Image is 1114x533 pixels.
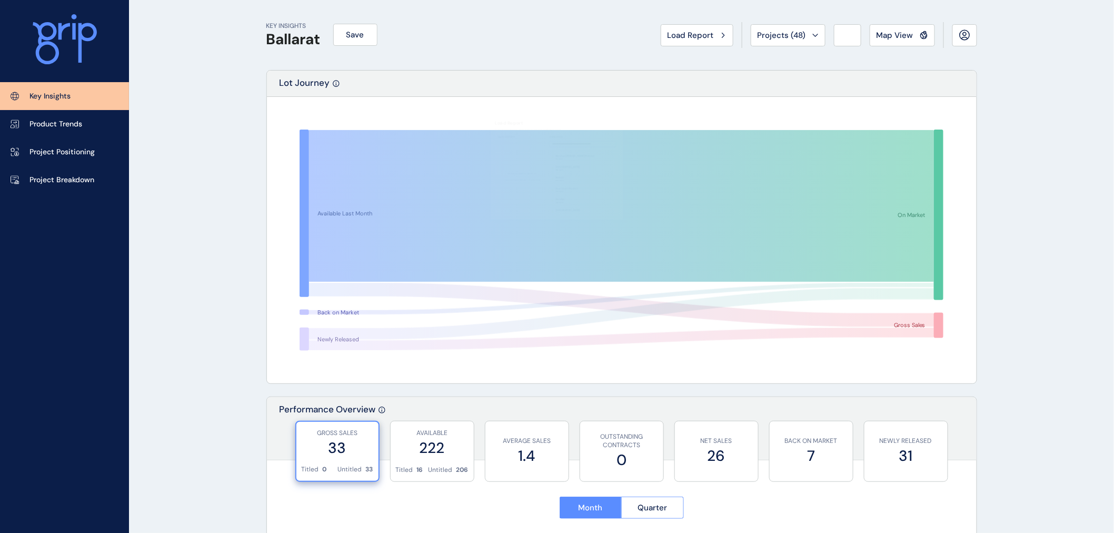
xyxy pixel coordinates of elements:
p: NEWLY RELEASED [870,437,942,446]
span: Load Report [668,30,714,41]
p: OUTSTANDING CONTRACTS [585,432,658,450]
button: Load Report [661,24,733,46]
p: 206 [456,466,469,475]
label: 31 [870,446,942,466]
p: Key Insights [29,91,71,102]
button: Map View [870,24,935,46]
p: Untitled [338,465,362,474]
p: Untitled [429,466,453,475]
p: Lot Journey [280,77,330,96]
label: 0 [585,450,658,470]
p: Titled [396,466,413,475]
p: Product Trends [29,119,82,130]
button: Save [333,24,377,46]
p: Titled [302,465,319,474]
h1: Ballarat [266,31,321,48]
label: 33 [302,438,373,458]
p: AVAILABLE [396,429,469,438]
label: 26 [680,446,753,466]
p: 16 [417,466,423,475]
p: 33 [366,465,373,474]
label: 1.4 [491,446,563,466]
p: Project Positioning [29,147,95,157]
p: Project Breakdown [29,175,94,185]
p: 0 [323,465,327,474]
button: Month [560,497,622,519]
p: GROSS SALES [302,429,373,438]
span: Map View [877,30,913,41]
label: 7 [775,446,848,466]
span: Projects ( 48 ) [758,30,806,41]
p: NET SALES [680,437,753,446]
label: 222 [396,438,469,458]
span: Month [579,502,603,513]
p: KEY INSIGHTS [266,22,321,31]
p: AVERAGE SALES [491,437,563,446]
button: Quarter [621,497,684,519]
button: Projects (48) [751,24,825,46]
p: BACK ON MARKET [775,437,848,446]
span: Quarter [638,502,667,513]
p: Performance Overview [280,403,376,460]
span: Save [346,29,364,40]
